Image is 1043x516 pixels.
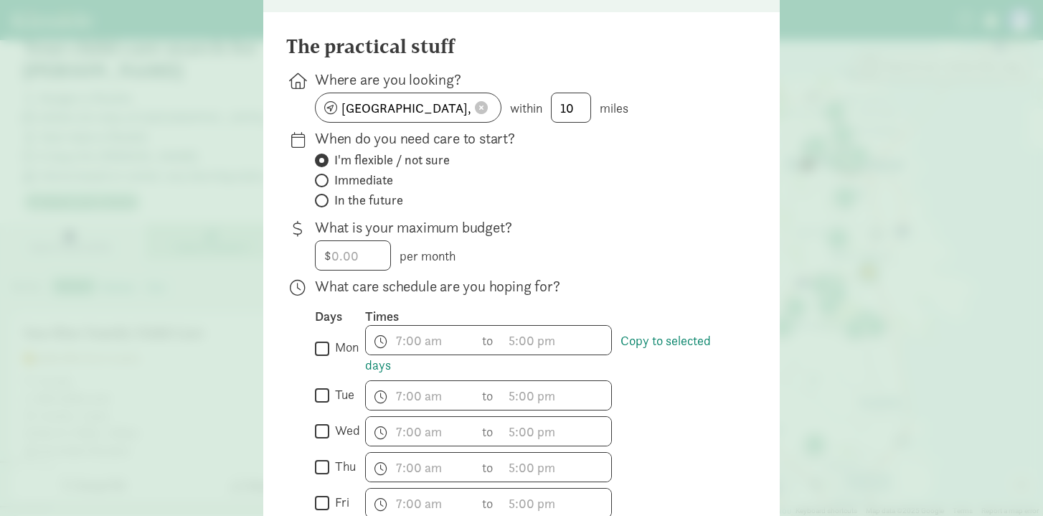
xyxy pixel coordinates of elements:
[366,381,475,410] input: 7:00 am
[286,35,455,58] h4: The practical stuff
[366,417,475,446] input: 7:00 am
[482,331,495,350] span: to
[316,93,501,122] input: enter zipcode or address
[502,453,611,482] input: 5:00 pm
[315,128,734,149] p: When do you need care to start?
[315,308,365,325] div: Days
[329,386,354,403] label: tue
[316,241,390,270] input: 0.00
[510,100,542,116] span: within
[502,417,611,446] input: 5:00 pm
[315,276,734,296] p: What care schedule are you hoping for?
[334,192,403,209] span: In the future
[502,326,611,355] input: 5:00 pm
[366,453,475,482] input: 7:00 am
[329,458,356,475] label: thu
[482,494,495,513] span: to
[366,326,475,355] input: 7:00 am
[315,217,734,238] p: What is your maximum budget?
[329,422,360,439] label: wed
[502,381,611,410] input: 5:00 pm
[329,339,359,356] label: mon
[400,248,456,264] span: per month
[315,70,734,90] p: Where are you looking?
[600,100,628,116] span: miles
[334,172,393,189] span: Immediate
[482,386,495,405] span: to
[365,308,734,325] div: Times
[482,458,495,477] span: to
[334,151,450,169] span: I'm flexible / not sure
[482,422,495,441] span: to
[329,494,349,511] label: fri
